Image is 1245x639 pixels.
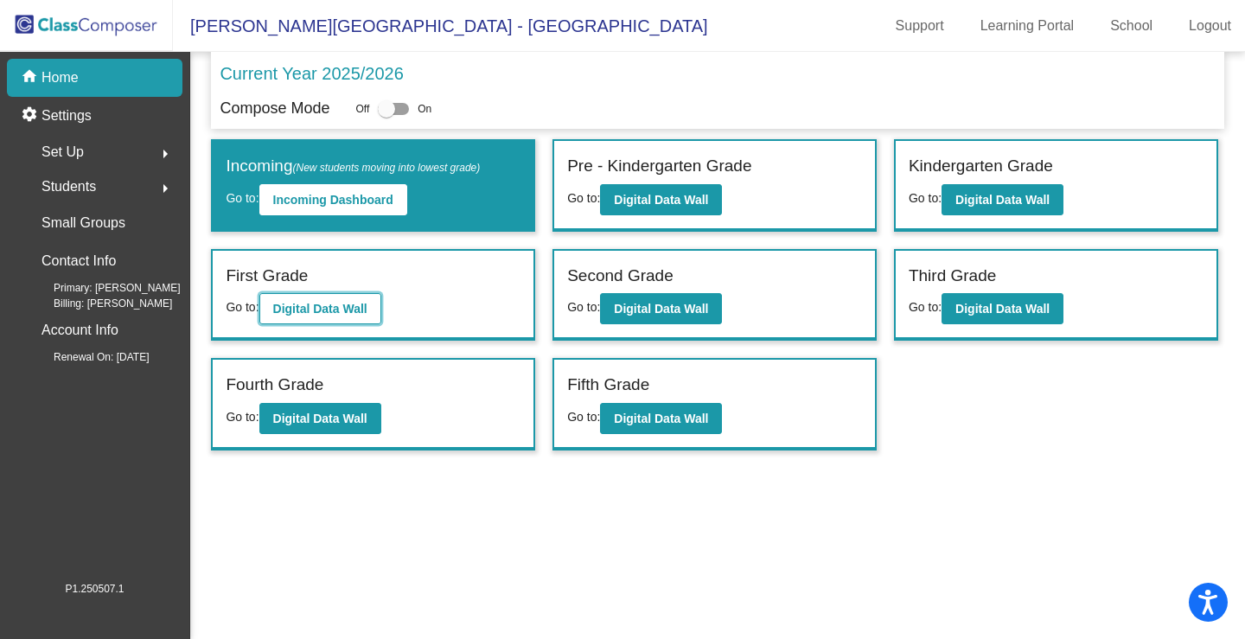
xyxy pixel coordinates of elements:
[273,193,393,207] b: Incoming Dashboard
[614,193,708,207] b: Digital Data Wall
[1096,12,1166,40] a: School
[21,67,41,88] mat-icon: home
[226,300,259,314] span: Go to:
[259,293,381,324] button: Digital Data Wall
[41,105,92,126] p: Settings
[293,162,481,174] span: (New students moving into lowest grade)
[942,293,1063,324] button: Digital Data Wall
[567,300,600,314] span: Go to:
[41,249,116,273] p: Contact Info
[259,184,407,215] button: Incoming Dashboard
[259,403,381,434] button: Digital Data Wall
[226,191,259,205] span: Go to:
[273,302,367,316] b: Digital Data Wall
[41,211,125,235] p: Small Groups
[909,300,942,314] span: Go to:
[942,184,1063,215] button: Digital Data Wall
[955,193,1050,207] b: Digital Data Wall
[600,184,722,215] button: Digital Data Wall
[155,144,176,164] mat-icon: arrow_right
[614,412,708,425] b: Digital Data Wall
[567,410,600,424] span: Go to:
[226,264,308,289] label: First Grade
[220,61,403,86] p: Current Year 2025/2026
[173,12,708,40] span: [PERSON_NAME][GEOGRAPHIC_DATA] - [GEOGRAPHIC_DATA]
[26,349,149,365] span: Renewal On: [DATE]
[909,264,996,289] label: Third Grade
[26,280,181,296] span: Primary: [PERSON_NAME]
[355,101,369,117] span: Off
[26,296,172,311] span: Billing: [PERSON_NAME]
[418,101,431,117] span: On
[220,97,329,120] p: Compose Mode
[273,412,367,425] b: Digital Data Wall
[41,67,79,88] p: Home
[967,12,1089,40] a: Learning Portal
[567,373,649,398] label: Fifth Grade
[567,191,600,205] span: Go to:
[155,178,176,199] mat-icon: arrow_right
[600,293,722,324] button: Digital Data Wall
[1175,12,1245,40] a: Logout
[41,140,84,164] span: Set Up
[21,105,41,126] mat-icon: settings
[955,302,1050,316] b: Digital Data Wall
[882,12,958,40] a: Support
[41,318,118,342] p: Account Info
[909,191,942,205] span: Go to:
[567,264,674,289] label: Second Grade
[226,410,259,424] span: Go to:
[41,175,96,199] span: Students
[600,403,722,434] button: Digital Data Wall
[614,302,708,316] b: Digital Data Wall
[226,154,480,179] label: Incoming
[226,373,323,398] label: Fourth Grade
[909,154,1053,179] label: Kindergarten Grade
[567,154,751,179] label: Pre - Kindergarten Grade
